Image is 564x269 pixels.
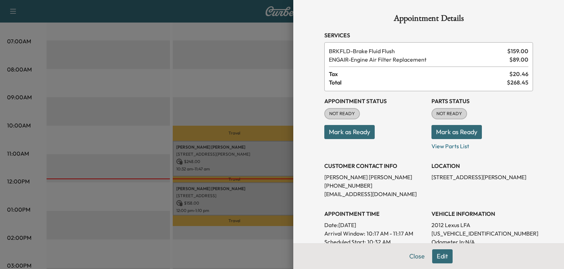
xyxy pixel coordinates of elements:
[324,125,375,139] button: Mark as Ready
[329,78,507,87] span: Total
[507,78,528,87] span: $ 268.45
[367,238,391,246] p: 10:32 AM
[324,229,426,238] p: Arrival Window:
[329,70,509,78] span: Tax
[405,249,429,263] button: Close
[431,139,533,150] p: View Parts List
[324,173,426,181] p: [PERSON_NAME] [PERSON_NAME]
[329,55,507,64] span: Engine Air Filter Replacement
[324,190,426,198] p: [EMAIL_ADDRESS][DOMAIN_NAME]
[324,238,366,246] p: Scheduled Start:
[431,209,533,218] h3: VEHICLE INFORMATION
[431,221,533,229] p: 2012 Lexus LFA
[509,70,528,78] span: $ 20.46
[324,162,426,170] h3: CUSTOMER CONTACT INFO
[431,173,533,181] p: [STREET_ADDRESS][PERSON_NAME]
[324,181,426,190] p: [PHONE_NUMBER]
[431,229,533,238] p: [US_VEHICLE_IDENTIFICATION_NUMBER]
[325,110,359,117] span: NOT READY
[431,162,533,170] h3: LOCATION
[324,14,533,25] h1: Appointment Details
[324,97,426,105] h3: Appointment Status
[329,47,504,55] span: Brake Fluid Flush
[324,209,426,218] h3: APPOINTMENT TIME
[431,238,533,246] p: Odometer In: N/A
[324,221,426,229] p: Date: [DATE]
[431,97,533,105] h3: Parts Status
[367,229,413,238] span: 10:17 AM - 11:17 AM
[432,249,453,263] button: Edit
[509,55,528,64] span: $ 89.00
[431,125,482,139] button: Mark as Ready
[507,47,528,55] span: $ 159.00
[324,31,533,39] h3: Services
[432,110,466,117] span: NOT READY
